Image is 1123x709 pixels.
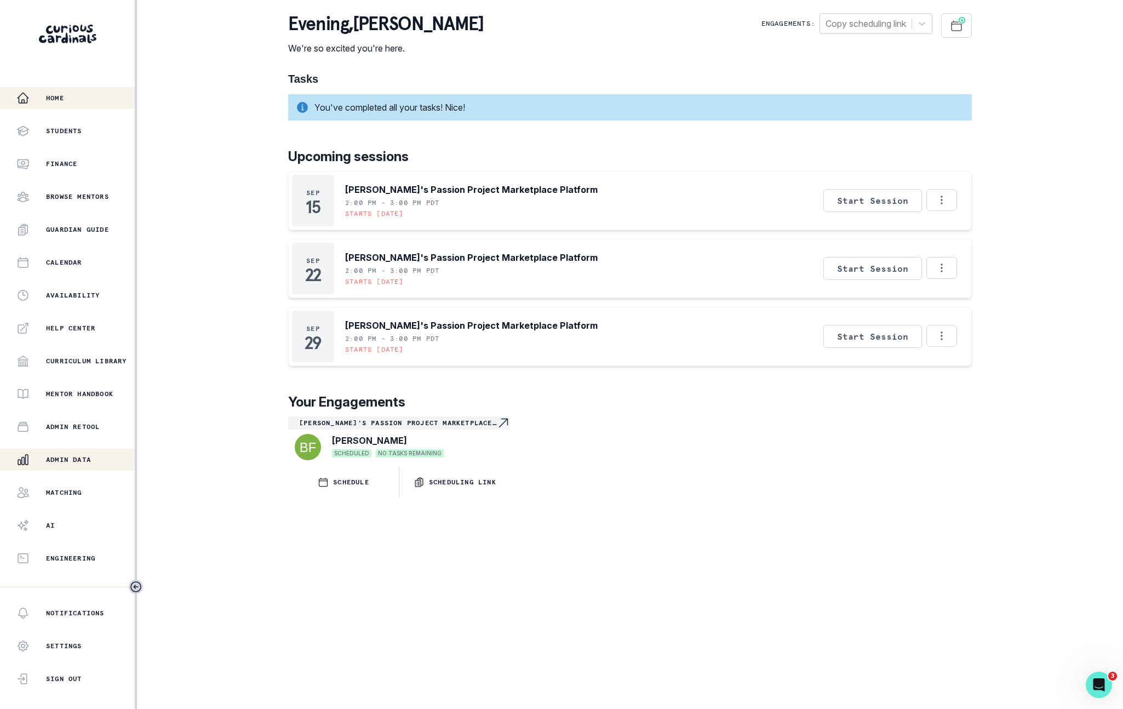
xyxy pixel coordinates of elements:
p: evening , [PERSON_NAME] [288,13,483,35]
p: Students [46,127,82,135]
p: 2:00 PM - 3:00 PM PDT [345,266,439,275]
p: SCHEDULE [333,478,369,487]
p: Matching [46,488,82,497]
button: Options [926,189,957,211]
p: Admin Retool [46,422,100,431]
p: Availability [46,291,100,300]
p: We're so excited you're here. [288,42,483,55]
svg: Navigate to engagement page [497,416,510,430]
p: Engineering [46,554,95,563]
p: 2:00 PM - 3:00 PM PDT [345,334,439,343]
p: Starts [DATE] [345,345,404,354]
h1: Tasks [288,72,972,85]
p: Your Engagements [288,392,972,412]
button: Options [926,257,957,279]
button: Options [926,325,957,347]
p: Starts [DATE] [345,277,404,286]
p: Browse Mentors [46,192,109,201]
p: [PERSON_NAME]'s Passion Project Marketplace Platform [345,251,598,264]
button: Start Session [823,325,922,348]
p: [PERSON_NAME]'s Passion Project Marketplace Platform [299,419,497,427]
button: Toggle sidebar [129,580,143,594]
p: Notifications [46,609,105,617]
p: Mentor Handbook [46,390,113,398]
p: Calendar [46,258,82,267]
p: 2:00 PM - 3:00 PM PDT [345,198,439,207]
p: 29 [305,338,322,348]
p: Curriculum Library [46,357,127,365]
p: Admin Data [46,455,91,464]
p: Help Center [46,324,95,333]
p: 15 [306,202,320,213]
button: Start Session [823,189,922,212]
span: SCHEDULED [332,449,371,458]
p: 22 [305,270,321,281]
p: Starts [DATE] [345,209,404,218]
button: Scheduling Link [399,467,510,498]
iframe: Intercom live chat [1086,672,1112,698]
button: SCHEDULE [288,467,399,498]
img: Curious Cardinals Logo [39,25,96,43]
p: AI [46,521,55,530]
p: Sep [306,256,320,265]
img: svg [295,434,321,460]
p: [PERSON_NAME] [332,434,407,447]
p: Upcoming sessions [288,147,972,167]
p: Guardian Guide [46,225,109,234]
a: [PERSON_NAME]'s Passion Project Marketplace PlatformNavigate to engagement page[PERSON_NAME]SCHED... [288,416,510,462]
span: NO TASKS REMAINING [376,449,444,458]
div: You've completed all your tasks! Nice! [288,94,972,121]
span: 3 [1108,672,1117,681]
p: Engagements: [761,19,815,28]
p: Finance [46,159,77,168]
p: Sep [306,188,320,197]
p: Scheduling Link [429,478,496,487]
button: Start Session [823,257,922,280]
p: Home [46,94,64,102]
p: [PERSON_NAME]'s Passion Project Marketplace Platform [345,319,598,332]
p: Settings [46,642,82,650]
p: Sign Out [46,674,82,683]
p: Sep [306,324,320,333]
p: [PERSON_NAME]'s Passion Project Marketplace Platform [345,183,598,196]
button: Schedule Sessions [941,13,972,38]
